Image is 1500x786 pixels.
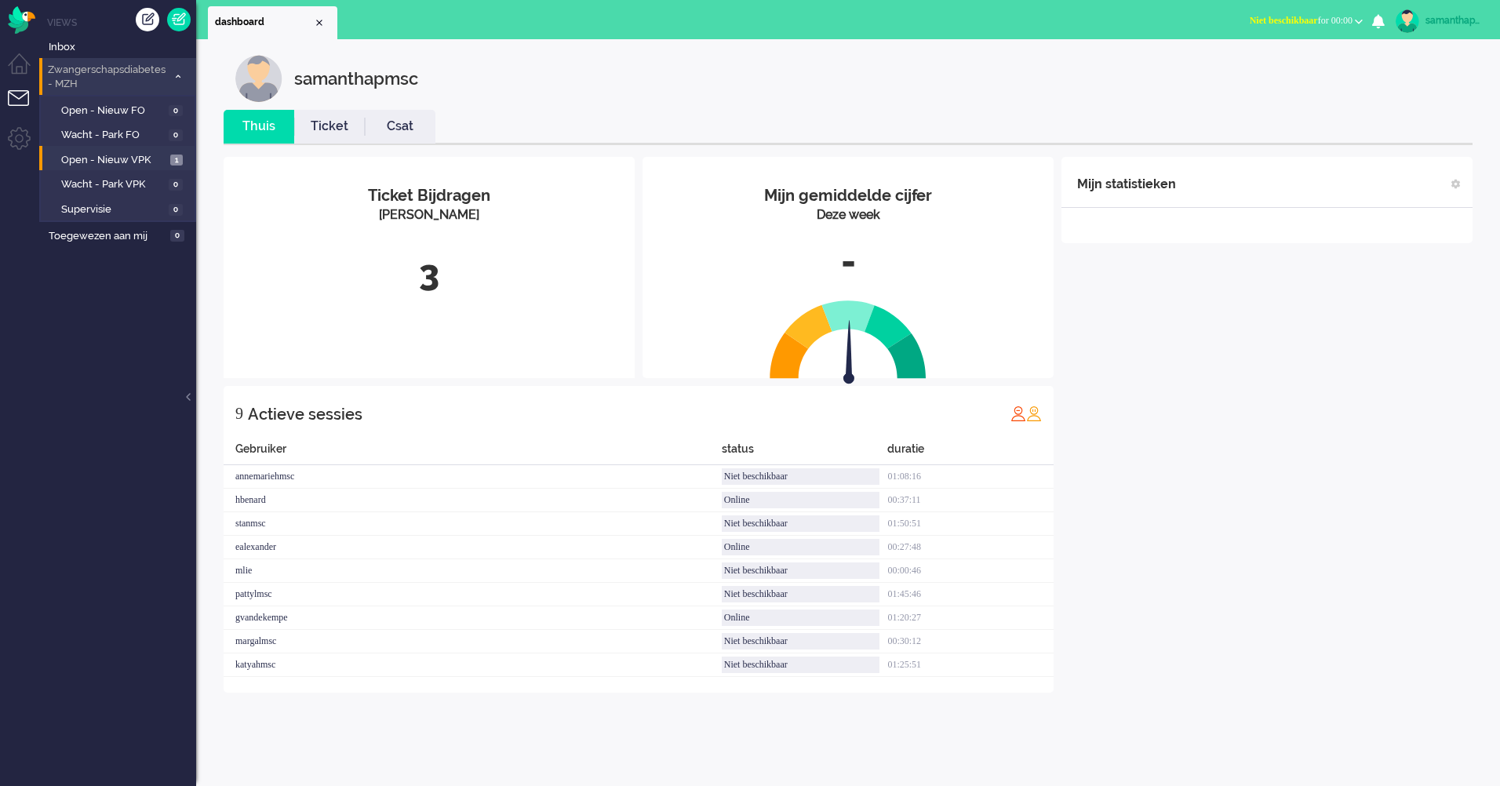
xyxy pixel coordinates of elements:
span: 1 [170,155,183,166]
img: flow_omnibird.svg [8,6,35,34]
span: Inbox [49,40,196,55]
div: Deze week [654,206,1042,224]
button: Niet beschikbaarfor 00:00 [1240,9,1372,32]
div: samanthapmsc [294,55,418,102]
a: Inbox [46,38,196,55]
div: 00:27:48 [887,536,1054,559]
div: Creëer ticket [136,8,159,31]
div: Mijn statistieken [1077,169,1176,200]
img: avatar [1396,9,1419,33]
div: 00:00:46 [887,559,1054,583]
li: Admin menu [8,127,43,162]
div: 00:30:12 [887,630,1054,653]
div: Niet beschikbaar [722,586,880,602]
img: arrow.svg [815,320,883,388]
div: Niet beschikbaar [722,657,880,673]
div: 01:20:27 [887,606,1054,630]
img: profile_red.svg [1010,406,1026,421]
a: samanthapmsc [1393,9,1484,33]
span: 0 [169,179,183,191]
li: Niet beschikbaarfor 00:00 [1240,5,1372,39]
a: Omnidesk [8,10,35,22]
div: [PERSON_NAME] [235,206,623,224]
span: Zwangerschapsdiabetes - MZH [46,63,167,92]
div: Gebruiker [224,441,722,465]
div: Close tab [313,16,326,29]
span: 0 [169,129,183,141]
div: Actieve sessies [248,398,362,430]
span: Wacht - Park VPK [61,177,165,192]
span: Niet beschikbaar [1250,15,1318,26]
li: Views [47,16,196,29]
a: Thuis [224,118,294,136]
div: Niet beschikbaar [722,633,880,650]
span: 0 [169,105,183,117]
li: Dashboard [208,6,337,39]
a: Open - Nieuw FO 0 [46,101,195,118]
span: 0 [170,230,184,242]
div: 01:08:16 [887,465,1054,489]
div: gvandekempe [224,606,722,630]
div: pattylmsc [224,583,722,606]
div: ealexander [224,536,722,559]
div: annemariehmsc [224,465,722,489]
div: samanthapmsc [1425,13,1484,28]
div: Online [722,492,880,508]
a: Wacht - Park FO 0 [46,126,195,143]
div: katyahmsc [224,653,722,677]
div: Niet beschikbaar [722,562,880,579]
span: Toegewezen aan mij [49,229,166,244]
div: 01:25:51 [887,653,1054,677]
li: Ticket [294,110,365,144]
li: Thuis [224,110,294,144]
div: duratie [887,441,1054,465]
div: mlie [224,559,722,583]
div: 01:50:51 [887,512,1054,536]
a: Open - Nieuw VPK 1 [46,151,195,168]
span: Supervisie [61,202,165,217]
div: 9 [235,398,243,429]
span: 0 [169,204,183,216]
span: for 00:00 [1250,15,1353,26]
a: Supervisie 0 [46,200,195,217]
a: Csat [365,118,435,136]
div: Online [722,610,880,626]
span: Wacht - Park FO [61,128,165,143]
div: Niet beschikbaar [722,515,880,532]
li: Csat [365,110,435,144]
a: Toegewezen aan mij 0 [46,227,196,244]
img: customer.svg [235,55,282,102]
div: Niet beschikbaar [722,468,880,485]
div: 01:45:46 [887,583,1054,606]
span: Open - Nieuw VPK [61,153,166,168]
span: Open - Nieuw FO [61,104,165,118]
div: hbenard [224,489,722,512]
img: semi_circle.svg [770,300,927,379]
li: Dashboard menu [8,53,43,89]
div: 3 [235,248,623,300]
li: Tickets menu [8,90,43,126]
div: margalmsc [224,630,722,653]
a: Ticket [294,118,365,136]
a: Quick Ticket [167,8,191,31]
div: 00:37:11 [887,489,1054,512]
img: profile_orange.svg [1026,406,1042,421]
div: stanmsc [224,512,722,536]
span: dashboard [215,16,313,29]
div: Mijn gemiddelde cijfer [654,184,1042,207]
div: Ticket Bijdragen [235,184,623,207]
div: Online [722,539,880,555]
div: - [654,236,1042,288]
div: status [722,441,888,465]
a: Wacht - Park VPK 0 [46,175,195,192]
